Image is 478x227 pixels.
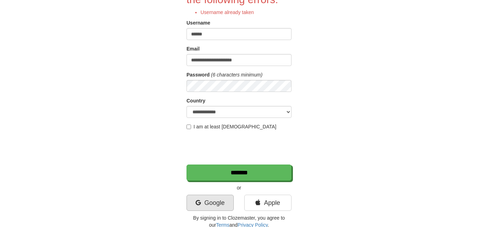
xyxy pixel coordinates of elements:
input: I am at least [DEMOGRAPHIC_DATA] [187,125,191,129]
label: Username [187,19,210,26]
p: or [187,184,291,191]
a: Apple [244,195,291,211]
label: Email [187,45,199,52]
label: Country [187,97,205,104]
em: (6 characters minimum) [211,72,262,78]
iframe: reCAPTCHA [187,134,293,161]
a: Google [187,195,234,211]
label: Password [187,71,210,78]
li: Username already taken [201,9,291,16]
label: I am at least [DEMOGRAPHIC_DATA] [187,123,276,130]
